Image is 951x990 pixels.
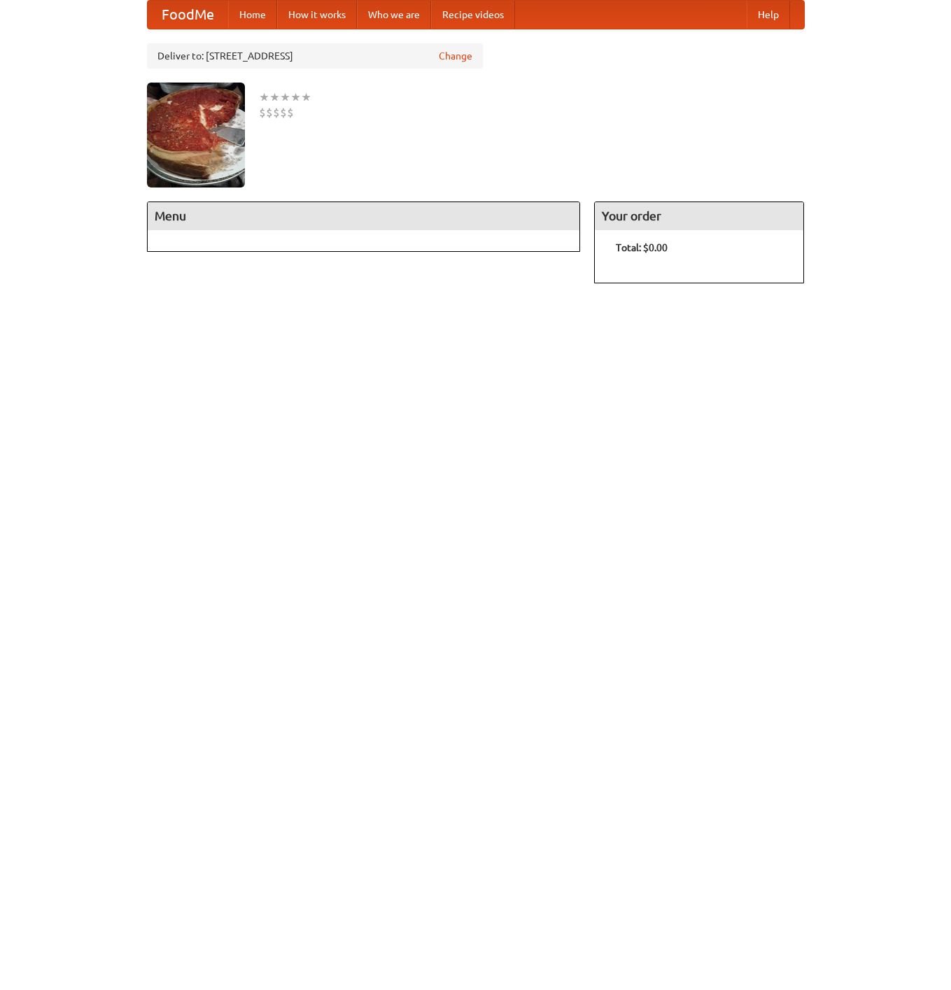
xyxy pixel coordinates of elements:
a: Who we are [357,1,431,29]
div: Deliver to: [STREET_ADDRESS] [147,43,483,69]
li: $ [273,105,280,120]
li: $ [259,105,266,120]
h4: Your order [595,202,803,230]
a: Help [747,1,790,29]
li: ★ [290,90,301,105]
a: Change [439,49,472,63]
li: ★ [269,90,280,105]
b: Total: $0.00 [616,242,668,253]
a: Home [228,1,277,29]
li: $ [280,105,287,120]
img: angular.jpg [147,83,245,188]
li: ★ [280,90,290,105]
li: ★ [301,90,311,105]
li: ★ [259,90,269,105]
a: How it works [277,1,357,29]
a: FoodMe [148,1,228,29]
li: $ [287,105,294,120]
h4: Menu [148,202,580,230]
li: $ [266,105,273,120]
a: Recipe videos [431,1,515,29]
